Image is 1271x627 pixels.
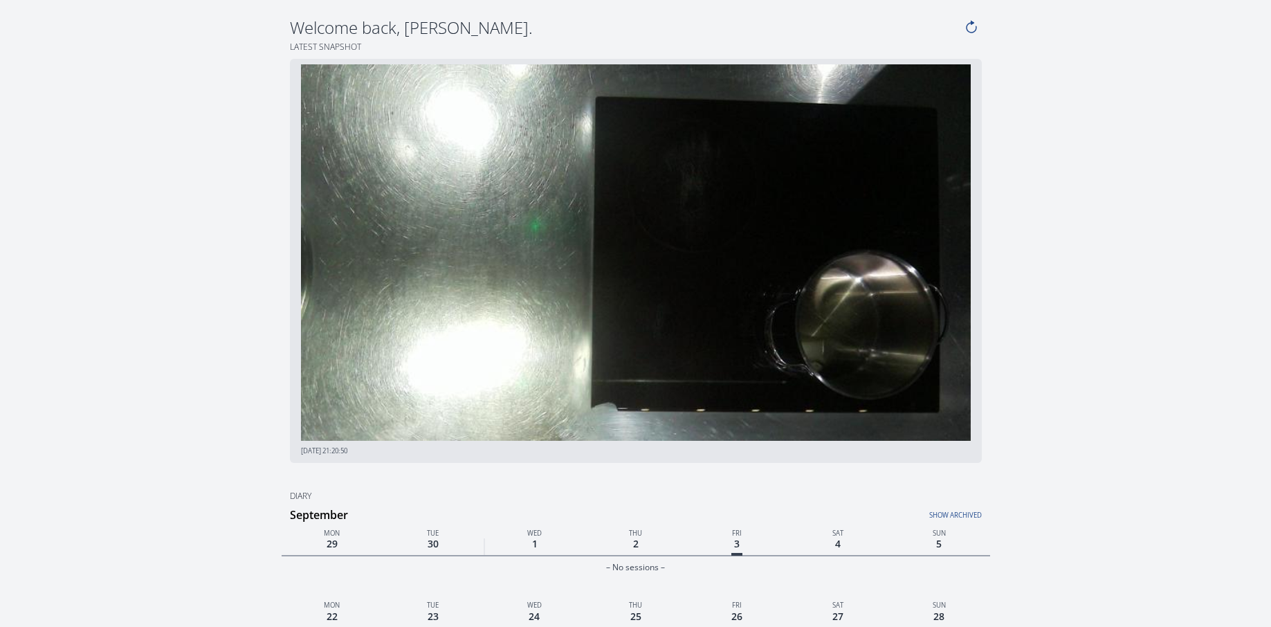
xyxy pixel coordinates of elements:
[324,607,340,626] span: 22
[686,598,787,610] p: Fri
[729,607,745,626] span: 26
[830,607,846,626] span: 27
[745,502,981,520] a: Show archived
[301,64,971,442] img: 20250728212050.jpeg
[282,598,383,610] p: Mon
[484,526,585,538] p: Wed
[425,534,441,553] span: 30
[484,598,585,610] p: Wed
[585,598,686,610] p: Thu
[282,526,383,538] p: Mon
[383,526,484,538] p: Tue
[324,534,340,553] span: 29
[282,491,990,502] h2: Diary
[628,607,644,626] span: 25
[301,446,347,455] span: [DATE] 21:20:50
[933,534,944,553] span: 5
[787,598,888,610] p: Sat
[888,526,989,538] p: Sun
[931,607,947,626] span: 28
[383,598,484,610] p: Tue
[425,607,441,626] span: 23
[290,17,961,39] h4: Welcome back, [PERSON_NAME].
[686,526,787,538] p: Fri
[529,534,540,553] span: 1
[282,559,990,576] div: – No sessions –
[585,526,686,538] p: Thu
[888,598,989,610] p: Sun
[282,42,990,53] h2: Latest snapshot
[832,534,843,553] span: 4
[290,504,990,526] h3: September
[731,534,742,556] span: 3
[526,607,542,626] span: 24
[787,526,888,538] p: Sat
[630,534,641,553] span: 2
